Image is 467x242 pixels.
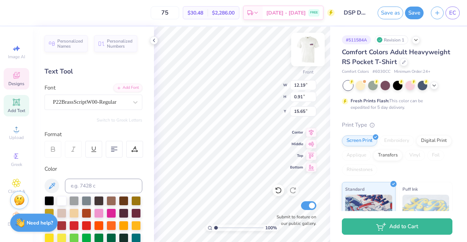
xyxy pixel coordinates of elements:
[9,135,24,140] span: Upload
[273,214,316,227] label: Submit to feature on our public gallery.
[45,165,142,173] div: Color
[212,9,235,17] span: $2,286.00
[11,162,22,167] span: Greek
[405,150,425,161] div: Vinyl
[405,7,424,19] button: Save
[8,81,24,87] span: Designs
[342,69,369,75] span: Comfort Colors
[293,35,323,64] img: Front
[351,98,440,111] div: This color can be expedited for 5 day delivery.
[342,164,377,175] div: Rhinestones
[373,69,390,75] span: # 6030CC
[379,135,414,146] div: Embroidery
[113,84,142,92] div: Add Font
[310,10,318,15] span: FREE
[8,221,25,227] span: Decorate
[107,39,133,49] span: Personalized Numbers
[373,150,402,161] div: Transfers
[265,225,277,231] span: 100 %
[378,7,403,19] button: Save as
[402,185,418,193] span: Puff Ink
[345,185,364,193] span: Standard
[351,98,389,104] strong: Fresh Prints Flash:
[342,135,377,146] div: Screen Print
[303,69,313,75] div: Front
[45,130,143,139] div: Format
[57,39,83,49] span: Personalized Names
[445,7,460,19] a: EC
[290,165,303,170] span: Bottom
[375,35,408,44] div: Revision 1
[266,9,306,17] span: [DATE] - [DATE]
[342,48,450,66] span: Comfort Colors Adult Heavyweight RS Pocket T-Shirt
[290,142,303,147] span: Middle
[427,150,444,161] div: Foil
[4,189,29,200] span: Clipart & logos
[342,218,452,235] button: Add to Cart
[402,195,449,231] img: Puff Ink
[394,69,431,75] span: Minimum Order: 24 +
[342,121,452,129] div: Print Type
[8,108,25,114] span: Add Text
[151,6,179,19] input: – –
[338,5,374,20] input: Untitled Design
[8,54,25,60] span: Image AI
[188,9,203,17] span: $30.48
[65,179,142,193] input: e.g. 7428 c
[342,35,371,44] div: # 511584A
[345,195,392,231] img: Standard
[27,219,53,226] strong: Need help?
[45,67,142,76] div: Text Tool
[97,117,142,123] button: Switch to Greek Letters
[290,130,303,135] span: Center
[449,9,456,17] span: EC
[290,153,303,158] span: Top
[416,135,452,146] div: Digital Print
[45,84,55,92] label: Font
[342,150,371,161] div: Applique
